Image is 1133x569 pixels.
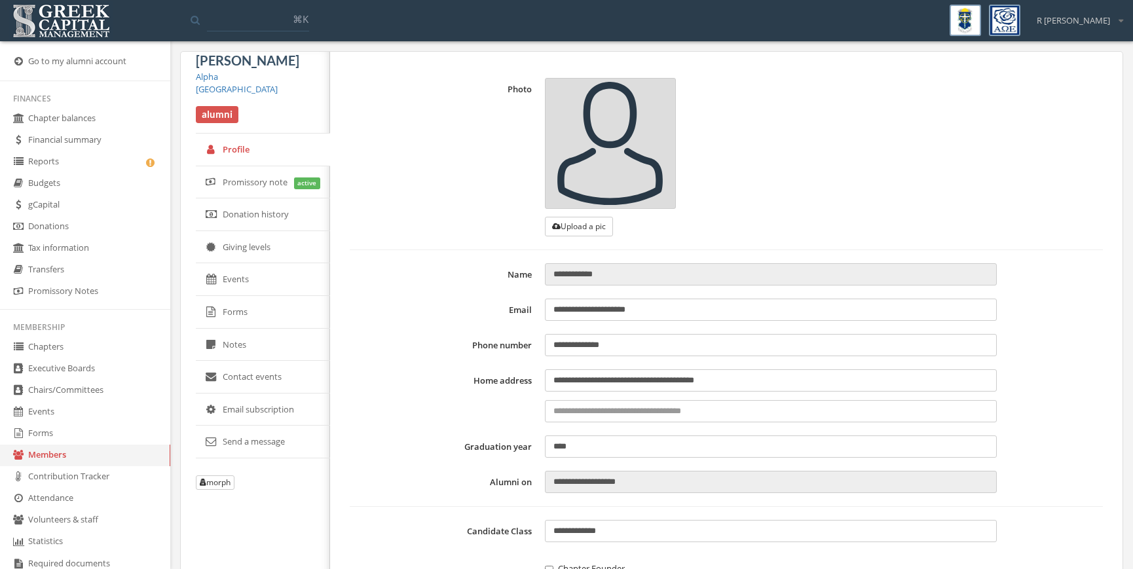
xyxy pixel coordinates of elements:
[350,471,538,493] label: Alumni on
[196,426,330,458] a: Send a message
[350,263,538,285] label: Name
[196,361,330,394] a: Contact events
[1037,14,1110,27] span: R [PERSON_NAME]
[350,520,538,542] label: Candidate Class
[196,198,330,231] a: Donation history
[350,78,538,236] label: Photo
[196,475,234,490] button: morph
[293,12,308,26] span: ⌘K
[350,435,538,458] label: Graduation year
[196,106,238,123] span: alumni
[196,166,330,199] a: Promissory note
[196,329,330,361] a: Notes
[350,369,538,422] label: Home address
[294,177,321,189] span: active
[350,299,538,321] label: Email
[1028,5,1123,27] div: R [PERSON_NAME]
[196,71,218,83] a: Alpha
[196,231,330,264] a: Giving levels
[196,296,330,329] a: Forms
[196,134,330,166] a: Profile
[196,394,330,426] a: Email subscription
[196,83,278,95] a: [GEOGRAPHIC_DATA]
[196,263,330,296] a: Events
[196,52,299,68] span: [PERSON_NAME]
[545,217,613,236] button: Upload a pic
[350,334,538,356] label: Phone number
